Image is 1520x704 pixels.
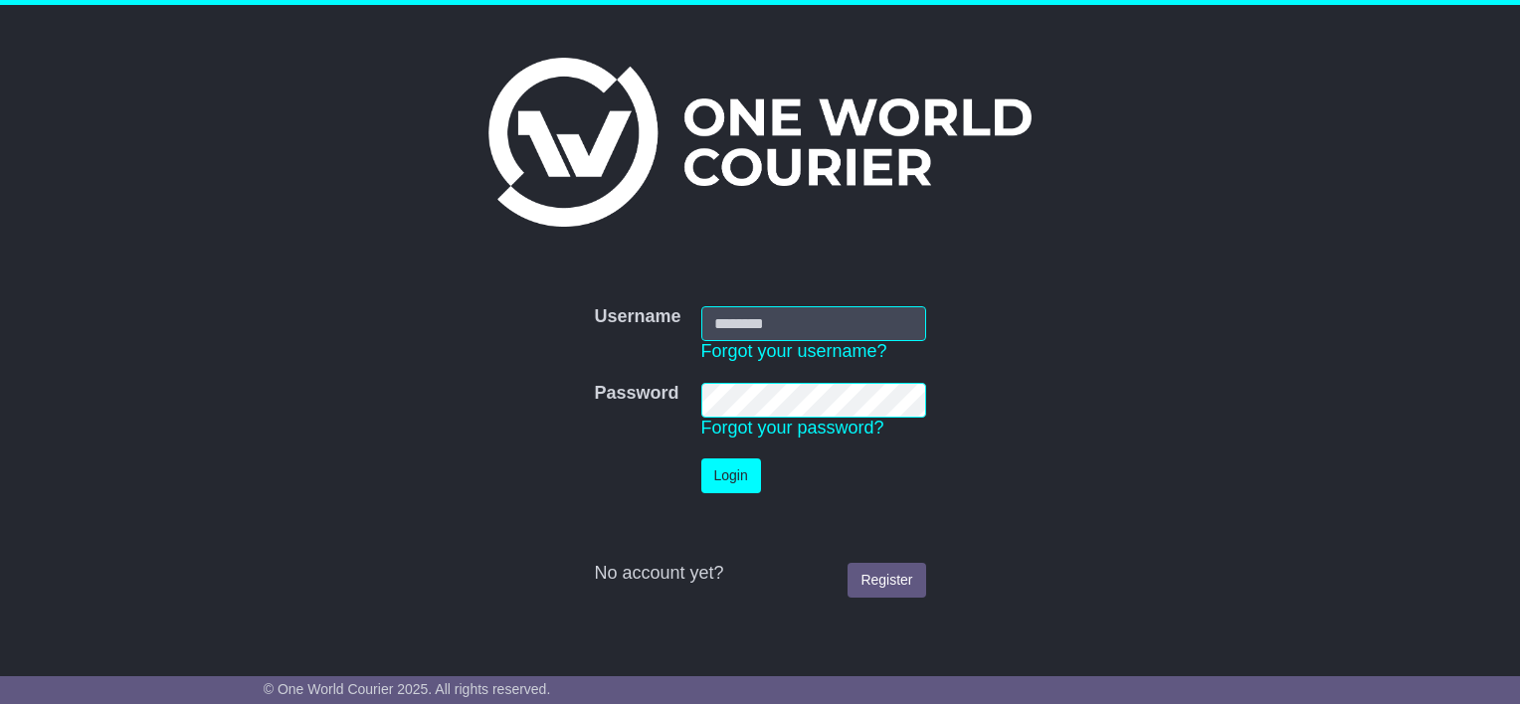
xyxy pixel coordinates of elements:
[594,563,925,585] div: No account yet?
[594,383,678,405] label: Password
[594,306,680,328] label: Username
[701,341,887,361] a: Forgot your username?
[488,58,1032,227] img: One World
[701,458,761,493] button: Login
[848,563,925,598] a: Register
[264,681,551,697] span: © One World Courier 2025. All rights reserved.
[701,418,884,438] a: Forgot your password?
